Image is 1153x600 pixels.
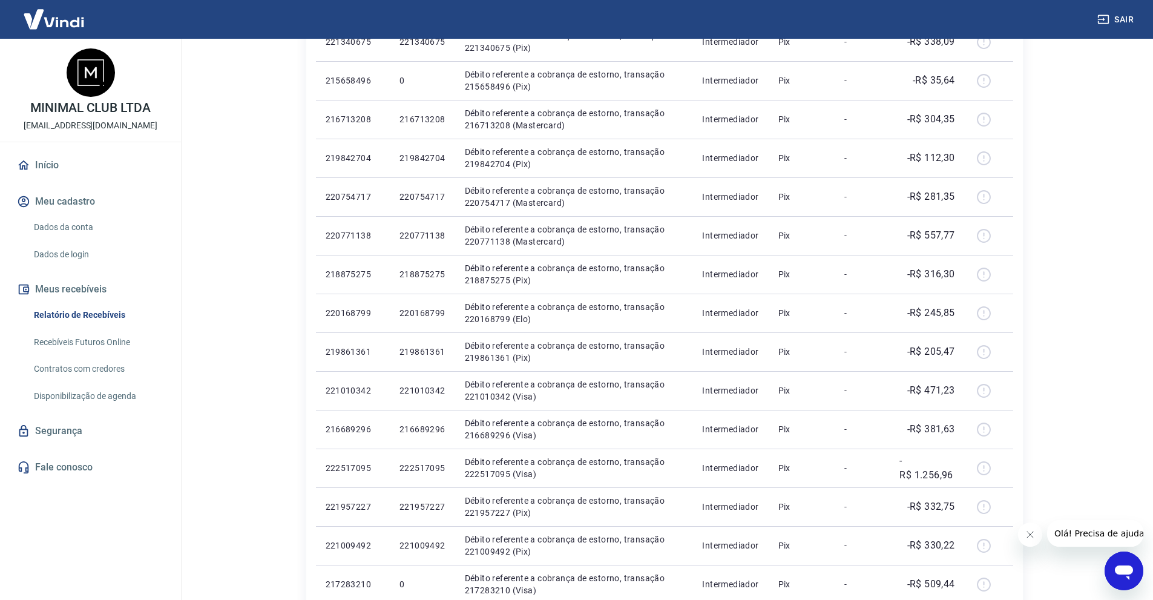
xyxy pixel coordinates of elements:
iframe: Fechar mensagem [1018,523,1042,547]
p: - [844,384,880,397]
p: - [844,113,880,125]
p: Intermediador [702,74,758,87]
p: 218875275 [399,268,445,280]
p: -R$ 245,85 [907,306,955,320]
p: 220754717 [399,191,445,203]
p: -R$ 281,35 [907,190,955,204]
p: 222517095 [399,462,445,474]
p: Pix [778,384,826,397]
p: -R$ 330,22 [907,538,955,553]
p: MINIMAL CLUB LTDA [30,102,151,114]
p: Débito referente a cobrança de estorno, transação 222517095 (Visa) [465,456,683,480]
p: [EMAIL_ADDRESS][DOMAIN_NAME] [24,119,157,132]
p: 216689296 [399,423,445,435]
a: Fale conosco [15,454,166,481]
p: Pix [778,152,826,164]
a: Início [15,152,166,179]
p: Intermediador [702,307,758,319]
p: Débito referente a cobrança de estorno, transação 221957227 (Pix) [465,495,683,519]
p: 219861361 [399,346,445,358]
p: -R$ 1.256,96 [899,453,954,483]
a: Dados de login [29,242,166,267]
p: 216713208 [326,113,380,125]
p: 220168799 [326,307,380,319]
p: Pix [778,501,826,513]
p: -R$ 205,47 [907,345,955,359]
p: - [844,152,880,164]
p: Intermediador [702,346,758,358]
a: Dados da conta [29,215,166,240]
p: Intermediador [702,578,758,590]
button: Meus recebíveis [15,276,166,303]
p: 218875275 [326,268,380,280]
p: 221010342 [326,384,380,397]
p: Pix [778,113,826,125]
p: Pix [778,462,826,474]
a: Disponibilização de agenda [29,384,166,409]
p: - [844,501,880,513]
p: Débito referente a cobrança de estorno, transação 221340675 (Pix) [465,30,683,54]
p: Intermediador [702,501,758,513]
p: 220168799 [399,307,445,319]
p: -R$ 316,30 [907,267,955,282]
p: Intermediador [702,423,758,435]
p: 219842704 [399,152,445,164]
a: Contratos com credores [29,357,166,381]
p: -R$ 509,44 [907,577,955,592]
button: Meu cadastro [15,188,166,215]
p: Débito referente a cobrança de estorno, transação 221009492 (Pix) [465,533,683,558]
p: - [844,36,880,48]
p: Débito referente a cobrança de estorno, transação 219842704 (Pix) [465,146,683,170]
p: -R$ 332,75 [907,499,955,514]
p: 216689296 [326,423,380,435]
p: Pix [778,74,826,87]
p: Intermediador [702,384,758,397]
p: Intermediador [702,191,758,203]
p: Pix [778,539,826,552]
p: -R$ 35,64 [913,73,955,88]
p: -R$ 338,09 [907,35,955,49]
p: - [844,423,880,435]
p: Pix [778,578,826,590]
p: -R$ 381,63 [907,422,955,437]
p: - [844,539,880,552]
p: 219842704 [326,152,380,164]
p: Débito referente a cobrança de estorno, transação 220754717 (Mastercard) [465,185,683,209]
p: Débito referente a cobrança de estorno, transação 216689296 (Visa) [465,417,683,441]
p: 220771138 [326,229,380,242]
p: Pix [778,307,826,319]
p: Intermediador [702,268,758,280]
p: Pix [778,346,826,358]
p: Intermediador [702,229,758,242]
p: - [844,346,880,358]
p: 221340675 [326,36,380,48]
p: - [844,462,880,474]
p: -R$ 304,35 [907,112,955,127]
p: Intermediador [702,539,758,552]
p: Débito referente a cobrança de estorno, transação 219861361 (Pix) [465,340,683,364]
p: Débito referente a cobrança de estorno, transação 218875275 (Pix) [465,262,683,286]
p: Pix [778,229,826,242]
p: Débito referente a cobrança de estorno, transação 221010342 (Visa) [465,378,683,403]
iframe: Mensagem da empresa [1047,520,1143,547]
p: -R$ 112,30 [907,151,955,165]
p: - [844,191,880,203]
p: 216713208 [399,113,445,125]
a: Segurança [15,418,166,444]
p: - [844,578,880,590]
p: Débito referente a cobrança de estorno, transação 217283210 (Visa) [465,572,683,596]
p: 221957227 [326,501,380,513]
p: Pix [778,423,826,435]
p: 220754717 [326,191,380,203]
p: -R$ 471,23 [907,383,955,398]
p: Débito referente a cobrança de estorno, transação 215658496 (Pix) [465,68,683,93]
a: Relatório de Recebíveis [29,303,166,328]
p: Intermediador [702,36,758,48]
iframe: Botão para abrir a janela de mensagens [1105,552,1143,590]
button: Sair [1095,8,1138,31]
p: 221957227 [399,501,445,513]
a: Recebíveis Futuros Online [29,330,166,355]
p: 221009492 [326,539,380,552]
p: - [844,307,880,319]
p: Intermediador [702,152,758,164]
